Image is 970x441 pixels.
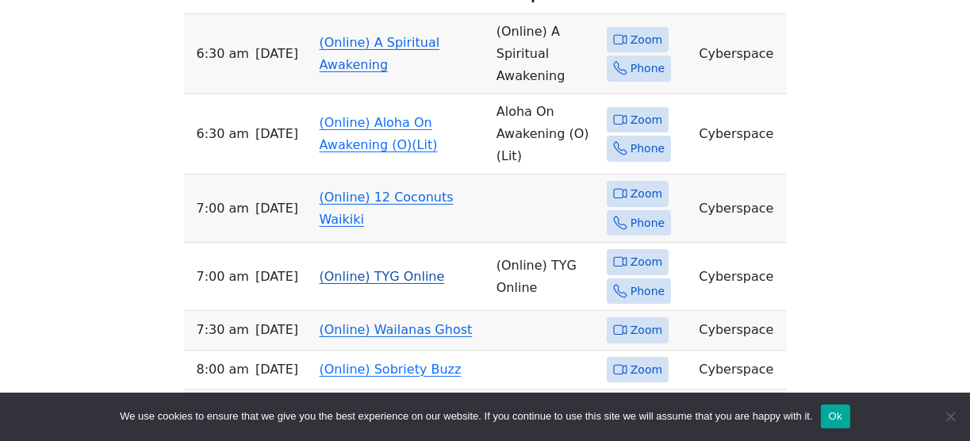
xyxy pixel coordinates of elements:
[197,359,249,381] span: 8:00 AM
[197,266,249,288] span: 7:00 AM
[821,405,850,428] button: Ok
[197,319,249,341] span: 7:30 AM
[197,197,249,220] span: 7:00 AM
[692,94,786,174] td: Cyberspace
[631,320,662,340] span: Zoom
[692,311,786,351] td: Cyberspace
[197,43,249,65] span: 6:30 AM
[692,243,786,311] td: Cyberspace
[631,252,662,272] span: Zoom
[320,190,454,227] a: (Online) 12 Coconuts Waikiki
[692,14,786,94] td: Cyberspace
[490,14,600,94] td: (Online) A Spiritual Awakening
[320,115,438,152] a: (Online) Aloha On Awakening (O)(Lit)
[255,266,298,288] span: [DATE]
[490,243,600,311] td: (Online) TYG Online
[197,123,249,145] span: 6:30 AM
[692,174,786,243] td: Cyberspace
[631,360,662,380] span: Zoom
[631,213,665,233] span: Phone
[692,351,786,390] td: Cyberspace
[631,59,665,79] span: Phone
[631,282,665,301] span: Phone
[490,94,600,174] td: Aloha On Awakening (O) (Lit)
[120,408,812,424] span: We use cookies to ensure that we give you the best experience on our website. If you continue to ...
[631,184,662,204] span: Zoom
[320,269,445,284] a: (Online) TYG Online
[320,362,462,377] a: (Online) Sobriety Buzz
[320,35,440,72] a: (Online) A Spiritual Awakening
[255,359,298,381] span: [DATE]
[942,408,958,424] span: No
[255,123,298,145] span: [DATE]
[631,30,662,50] span: Zoom
[255,43,298,65] span: [DATE]
[255,319,298,341] span: [DATE]
[320,322,473,337] a: (Online) Wailanas Ghost
[255,197,298,220] span: [DATE]
[631,110,662,130] span: Zoom
[631,139,665,159] span: Phone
